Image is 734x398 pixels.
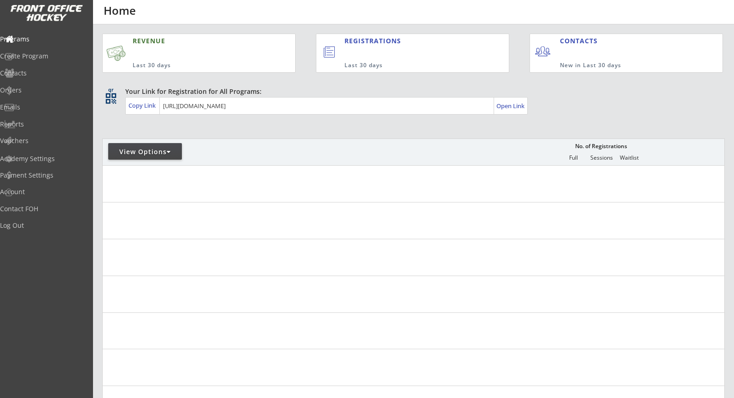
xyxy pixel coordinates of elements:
[133,36,251,46] div: REVENUE
[125,87,696,96] div: Your Link for Registration for All Programs:
[104,92,118,105] button: qr_code
[133,62,251,69] div: Last 30 days
[128,101,157,110] div: Copy Link
[108,147,182,156] div: View Options
[560,62,680,69] div: New in Last 30 days
[588,155,616,161] div: Sessions
[344,62,472,69] div: Last 30 days
[105,87,116,93] div: qr
[496,102,525,110] div: Open Link
[616,155,643,161] div: Waitlist
[560,36,602,46] div: CONTACTS
[573,143,630,150] div: No. of Registrations
[496,99,525,112] a: Open Link
[344,36,466,46] div: REGISTRATIONS
[560,155,588,161] div: Full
